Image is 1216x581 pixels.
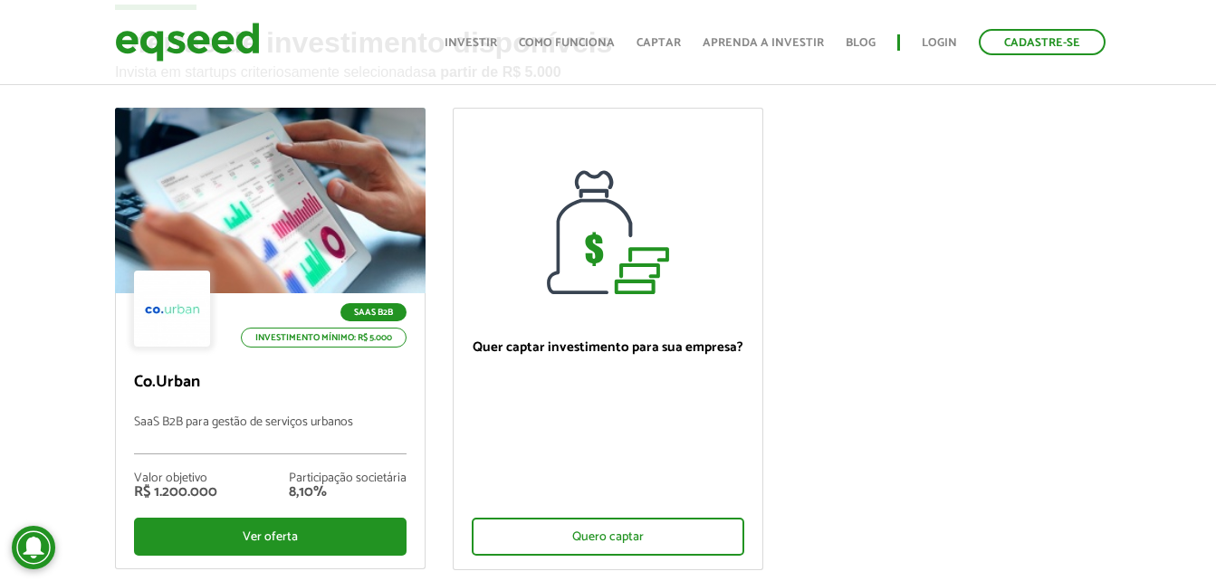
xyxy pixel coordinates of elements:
a: SaaS B2B Investimento mínimo: R$ 5.000 Co.Urban SaaS B2B para gestão de serviços urbanos Valor ob... [115,108,426,569]
a: Investir [445,37,497,49]
p: Investimento mínimo: R$ 5.000 [241,328,407,348]
a: Cadastre-se [979,29,1106,55]
div: Quero captar [472,518,744,556]
p: SaaS B2B para gestão de serviços urbanos [134,415,407,454]
a: Como funciona [519,37,615,49]
img: EqSeed [115,18,260,66]
a: Quer captar investimento para sua empresa? Quero captar [453,108,763,570]
div: 8,10% [289,485,407,500]
a: Blog [846,37,876,49]
a: Aprenda a investir [703,37,824,49]
a: Login [922,37,957,49]
div: Valor objetivo [134,472,217,485]
div: Participação societária [289,472,407,485]
div: Ver oferta [134,518,407,556]
a: Captar [637,37,681,49]
p: SaaS B2B [340,303,407,321]
p: Co.Urban [134,373,407,393]
p: Quer captar investimento para sua empresa? [472,339,744,356]
div: R$ 1.200.000 [134,485,217,500]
